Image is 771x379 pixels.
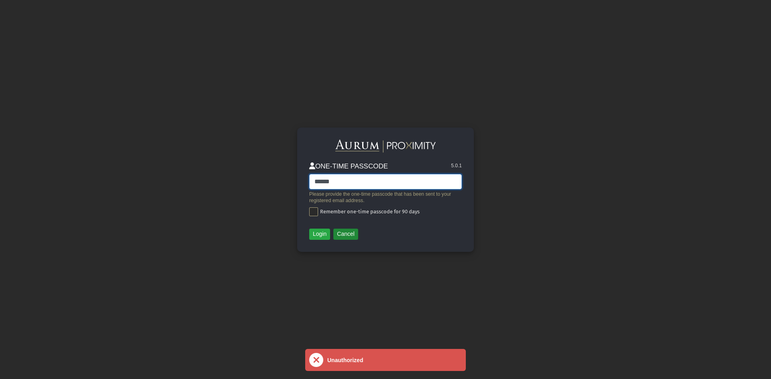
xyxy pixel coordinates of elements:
button: Cancel [333,229,358,240]
img: Aurum-Proximity%20white.svg [335,140,436,153]
div: 5.0.1 [451,162,462,174]
button: Login [309,229,330,240]
h3: ONE-TIME PASSCODE [309,162,388,171]
span: Remember one-time passcode for 90 days [318,209,420,215]
div: Unauthorized [327,357,363,363]
div: Please provide the one-time passcode that has been sent to your registered email address. [309,191,462,204]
